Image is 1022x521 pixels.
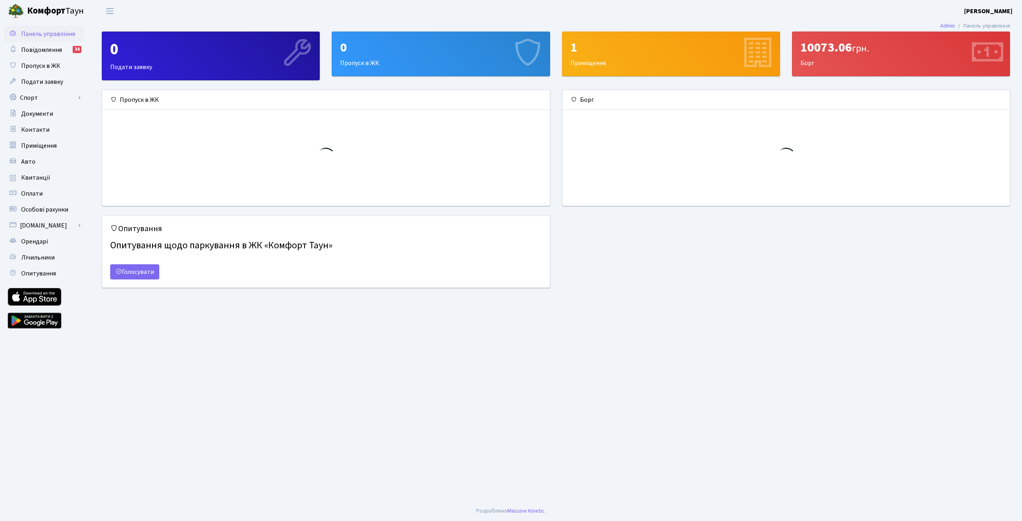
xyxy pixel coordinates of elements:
[21,205,68,214] span: Особові рахунки
[102,32,319,80] div: Подати заявку
[4,202,84,218] a: Особові рахунки
[21,141,57,150] span: Приміщення
[21,173,50,182] span: Квитанції
[110,237,542,255] h4: Опитування щодо паркування в ЖК «Комфорт Таун»
[4,154,84,170] a: Авто
[100,4,120,18] button: Переключити навігацію
[340,40,541,55] div: 0
[570,40,772,55] div: 1
[332,32,550,76] a: 0Пропуск в ЖК
[110,224,542,234] h5: Опитування
[21,77,63,86] span: Подати заявку
[476,507,507,515] a: Розроблено
[964,6,1012,16] a: [PERSON_NAME]
[102,90,550,110] div: Пропуск в ЖК
[110,40,311,59] div: 0
[21,30,75,38] span: Панель управління
[73,46,81,53] div: 34
[562,32,780,76] a: 1Приміщення
[4,186,84,202] a: Оплати
[21,189,43,198] span: Оплати
[110,264,159,279] a: Голосувати
[21,61,60,70] span: Пропуск в ЖК
[102,32,320,80] a: 0Подати заявку
[940,22,955,30] a: Admin
[27,4,65,17] b: Комфорт
[21,125,50,134] span: Контакти
[4,122,84,138] a: Контакти
[21,269,56,278] span: Опитування
[955,22,1010,30] li: Панель управління
[21,46,62,54] span: Повідомлення
[476,507,546,515] div: .
[562,90,1010,110] div: Борг
[21,237,48,246] span: Орендарі
[964,7,1012,16] b: [PERSON_NAME]
[4,106,84,122] a: Документи
[4,42,84,58] a: Повідомлення34
[4,90,84,106] a: Спорт
[27,4,84,18] span: Таун
[562,32,780,76] div: Приміщення
[21,253,55,262] span: Лічильники
[4,234,84,250] a: Орендарі
[4,250,84,265] a: Лічильники
[21,109,53,118] span: Документи
[21,157,36,166] span: Авто
[507,507,545,515] a: Massive Kinetic
[800,40,1002,55] div: 10073.06
[4,74,84,90] a: Подати заявку
[4,58,84,74] a: Пропуск в ЖК
[4,26,84,42] a: Панель управління
[4,265,84,281] a: Опитування
[4,170,84,186] a: Квитанції
[4,138,84,154] a: Приміщення
[8,3,24,19] img: logo.png
[792,32,1010,76] div: Борг
[852,42,869,55] span: грн.
[332,32,549,76] div: Пропуск в ЖК
[928,18,1022,34] nav: breadcrumb
[4,218,84,234] a: [DOMAIN_NAME]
